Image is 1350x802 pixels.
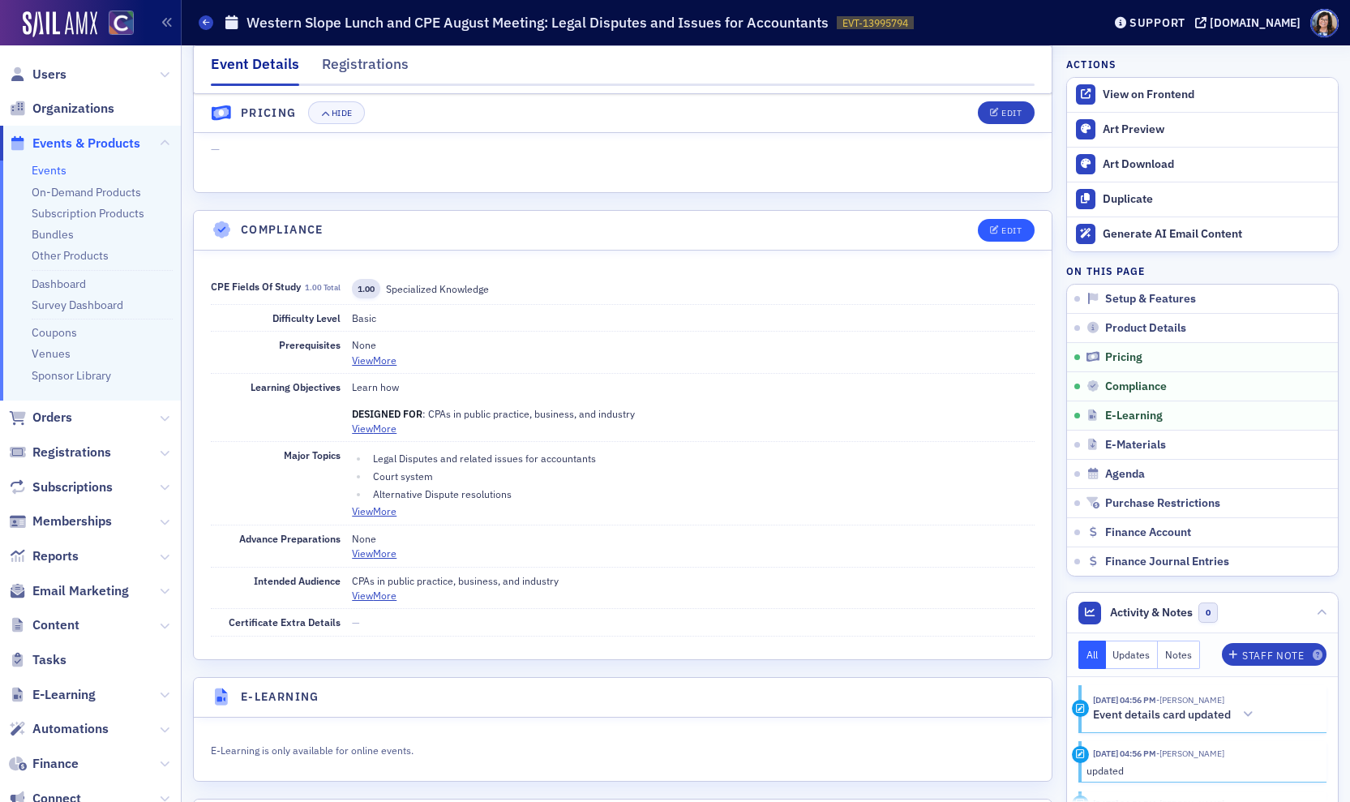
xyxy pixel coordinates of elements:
span: 1.00 total [305,282,341,293]
a: Bundles [32,227,74,242]
span: Tasks [32,651,66,669]
div: View on Frontend [1103,88,1330,102]
span: Difficulty Level [272,311,341,324]
h5: Event details card updated [1093,708,1231,723]
span: EVT-13995794 [842,16,908,30]
button: [DOMAIN_NAME] [1195,17,1306,28]
span: E-Learning [1105,409,1163,423]
div: Duplicate [1103,192,1330,207]
span: Email Marketing [32,582,129,600]
p: : CPAs in public practice, business, and industry [352,406,1034,421]
a: Finance [9,755,79,773]
span: Registrations [32,444,111,461]
a: Dashboard [32,277,86,291]
a: Events [32,163,66,178]
div: [DOMAIN_NAME] [1210,15,1301,30]
span: Product Details [1105,321,1186,336]
span: 1.00 [352,279,380,299]
span: Agenda [1105,467,1145,482]
a: Subscriptions [9,478,113,496]
button: ViewMore [352,546,396,560]
a: Subscription Products [32,206,144,221]
button: All [1078,641,1106,669]
a: Email Marketing [9,582,129,600]
a: Other Products [32,248,109,263]
li: Alternative Dispute resolutions [369,487,1034,501]
button: Generate AI Email Content [1067,217,1338,251]
div: Edit [1001,109,1022,118]
span: Intended Audience [254,574,341,587]
div: Registrations [322,54,409,84]
button: ViewMore [352,504,396,518]
button: ViewMore [352,588,396,603]
a: Sponsor Library [32,368,111,383]
span: Major Topics [284,448,341,461]
span: Automations [32,720,109,738]
a: Reports [9,547,79,565]
p: CPAs in public practice, business, and industry [352,573,1034,588]
a: Events & Products [9,135,140,152]
span: Pricing [1105,350,1142,365]
div: Art Preview [1103,122,1330,137]
h1: Western Slope Lunch and CPE August Meeting: Legal Disputes and Issues for Accountants [246,13,829,32]
span: E-Materials [1105,438,1166,452]
span: Finance Account [1105,525,1191,540]
a: View on Frontend [1067,78,1338,112]
button: Edit [978,219,1034,242]
a: Art Download [1067,147,1338,182]
span: — [211,141,1035,158]
div: Support [1129,15,1185,30]
button: Hide [308,102,365,125]
span: Finance [32,755,79,773]
img: SailAMX [23,11,97,37]
a: Content [9,616,79,634]
div: Generate AI Email Content [1103,227,1330,242]
a: Memberships [9,513,112,530]
span: Finance Journal Entries [1105,555,1229,569]
span: Learning Objectives [251,380,341,393]
a: Survey Dashboard [32,298,123,312]
div: E-Learning is only available for online events. [211,740,756,758]
span: — [352,615,360,628]
span: Organizations [32,100,114,118]
p: None [352,337,1034,352]
div: Edit [1001,226,1022,235]
a: On-Demand Products [32,185,141,199]
span: Basic [352,311,376,324]
h4: Actions [1066,57,1116,71]
button: Notes [1158,641,1200,669]
span: Reports [32,547,79,565]
span: Orders [32,409,72,427]
h4: Pricing [241,105,297,122]
div: Hide [332,109,353,118]
span: Memberships [32,513,112,530]
span: Certificate Extra Details [229,615,341,628]
span: Compliance [1105,380,1167,394]
h4: On this page [1066,264,1339,278]
a: Tasks [9,651,66,669]
div: Update [1072,746,1089,763]
a: Organizations [9,100,114,118]
strong: DESIGNED FOR [352,407,422,420]
span: Specialized Knowledge [386,282,489,295]
a: Art Preview [1067,113,1338,147]
button: ViewMore [352,353,396,367]
span: Activity & Notes [1110,604,1193,621]
h4: Compliance [241,221,324,238]
span: Advance Preparations [239,532,341,545]
button: Updates [1106,641,1159,669]
div: Activity [1072,700,1089,717]
a: E-Learning [9,686,96,704]
h4: E-Learning [241,688,319,706]
time: 8/12/2025 04:56 PM [1093,694,1156,706]
div: Art Download [1103,157,1330,172]
li: Court system [369,469,1034,483]
div: Staff Note [1242,651,1304,660]
button: Staff Note [1222,643,1326,666]
div: updated [1086,763,1316,778]
img: SailAMX [109,11,134,36]
a: Venues [32,346,71,361]
span: Stacy Svendsen [1156,748,1224,759]
span: Setup & Features [1105,292,1196,307]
